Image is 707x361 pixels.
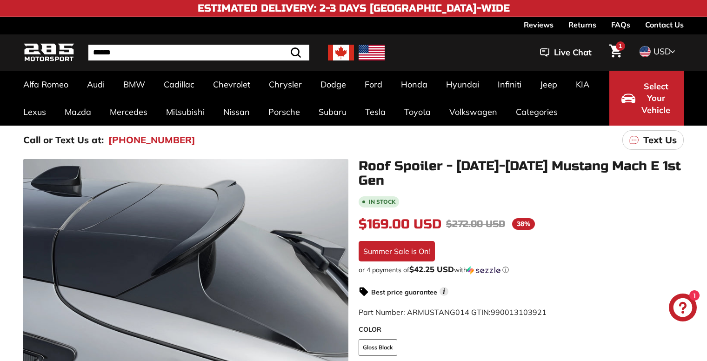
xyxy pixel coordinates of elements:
a: Subaru [309,98,356,126]
strong: Best price guarantee [371,288,437,296]
a: Honda [392,71,437,98]
inbox-online-store-chat: Shopify online store chat [666,294,700,324]
a: Mazda [55,98,100,126]
a: Chevrolet [204,71,260,98]
a: Hyundai [437,71,488,98]
h4: Estimated Delivery: 2-3 Days [GEOGRAPHIC_DATA]-Wide [198,3,510,14]
p: Call or Text Us at: [23,133,104,147]
label: COLOR [359,325,684,334]
span: $272.00 USD [446,218,505,230]
button: Select Your Vehicle [609,71,684,126]
a: BMW [114,71,154,98]
a: Cadillac [154,71,204,98]
input: Search [88,45,309,60]
p: Text Us [643,133,677,147]
a: Chrysler [260,71,311,98]
span: $169.00 USD [359,216,441,232]
a: Nissan [214,98,259,126]
span: Select Your Vehicle [640,80,672,116]
div: or 4 payments of with [359,265,684,274]
a: FAQs [611,17,630,33]
a: Tesla [356,98,395,126]
a: Ford [355,71,392,98]
a: Volkswagen [440,98,507,126]
h1: Roof Spoiler - [DATE]-[DATE] Mustang Mach E 1st Gen [359,159,684,188]
a: Alfa Romeo [14,71,78,98]
a: Toyota [395,98,440,126]
img: Sezzle [467,266,500,274]
button: Live Chat [528,41,604,64]
a: Cart [604,37,627,68]
span: Part Number: ARMUSTANG014 GTIN: [359,308,547,317]
div: Summer Sale is On! [359,241,435,261]
a: Infiniti [488,71,531,98]
a: Categories [507,98,567,126]
a: Mitsubishi [157,98,214,126]
a: Returns [568,17,596,33]
a: Mercedes [100,98,157,126]
span: USD [654,46,671,57]
b: In stock [369,199,395,205]
a: Reviews [524,17,554,33]
a: Dodge [311,71,355,98]
a: Jeep [531,71,567,98]
a: Contact Us [645,17,684,33]
span: 38% [512,218,535,230]
img: Logo_285_Motorsport_areodynamics_components [23,42,74,64]
a: Audi [78,71,114,98]
span: 990013103921 [491,308,547,317]
div: or 4 payments of$42.25 USDwithSezzle Click to learn more about Sezzle [359,265,684,274]
a: Text Us [622,130,684,150]
a: Lexus [14,98,55,126]
span: i [440,287,448,296]
span: 1 [619,42,622,49]
a: KIA [567,71,599,98]
a: [PHONE_NUMBER] [108,133,195,147]
a: Porsche [259,98,309,126]
span: Live Chat [554,47,592,59]
span: $42.25 USD [409,264,454,274]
